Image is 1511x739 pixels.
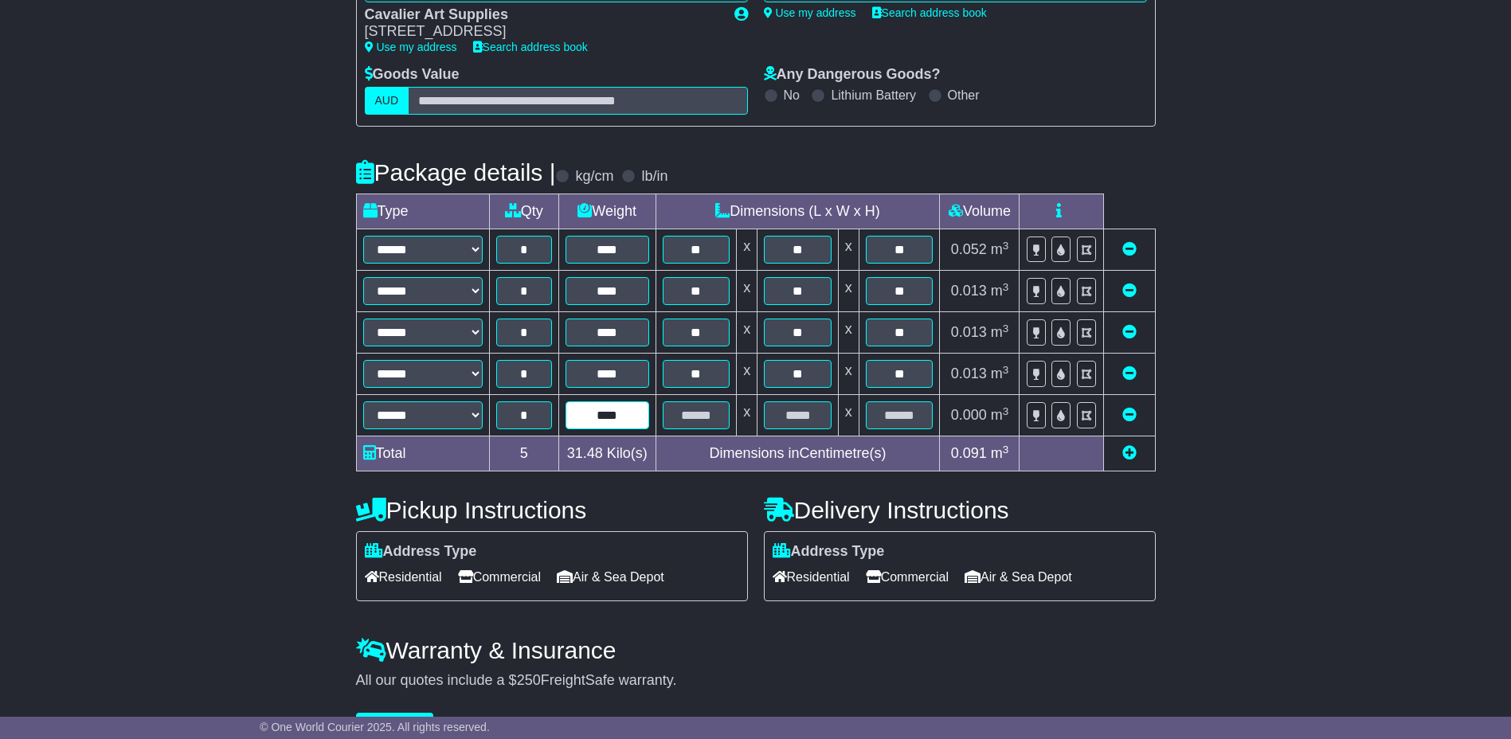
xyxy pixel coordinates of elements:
[356,637,1156,663] h4: Warranty & Insurance
[773,543,885,561] label: Address Type
[489,436,558,471] td: 5
[991,366,1009,381] span: m
[558,436,656,471] td: Kilo(s)
[991,283,1009,299] span: m
[951,324,987,340] span: 0.013
[1122,445,1137,461] a: Add new item
[951,366,987,381] span: 0.013
[1003,444,1009,456] sup: 3
[1122,283,1137,299] a: Remove this item
[656,194,940,229] td: Dimensions (L x W x H)
[356,194,489,229] td: Type
[737,354,757,395] td: x
[365,6,718,24] div: Cavalier Art Supplies
[838,312,859,354] td: x
[1122,324,1137,340] a: Remove this item
[1122,366,1137,381] a: Remove this item
[365,66,460,84] label: Goods Value
[764,66,941,84] label: Any Dangerous Goods?
[866,565,949,589] span: Commercial
[557,565,664,589] span: Air & Sea Depot
[1003,405,1009,417] sup: 3
[838,354,859,395] td: x
[1122,241,1137,257] a: Remove this item
[764,497,1156,523] h4: Delivery Instructions
[489,194,558,229] td: Qty
[951,241,987,257] span: 0.052
[838,395,859,436] td: x
[991,407,1009,423] span: m
[991,445,1009,461] span: m
[1003,323,1009,334] sup: 3
[517,672,541,688] span: 250
[737,395,757,436] td: x
[260,721,490,733] span: © One World Courier 2025. All rights reserved.
[365,23,718,41] div: [STREET_ADDRESS]
[737,312,757,354] td: x
[473,41,588,53] a: Search address book
[872,6,987,19] a: Search address book
[1003,281,1009,293] sup: 3
[365,543,477,561] label: Address Type
[1122,407,1137,423] a: Remove this item
[1003,240,1009,252] sup: 3
[764,6,856,19] a: Use my address
[951,407,987,423] span: 0.000
[356,436,489,471] td: Total
[838,271,859,312] td: x
[458,565,541,589] span: Commercial
[356,497,748,523] h4: Pickup Instructions
[558,194,656,229] td: Weight
[356,672,1156,690] div: All our quotes include a $ FreightSafe warranty.
[737,271,757,312] td: x
[567,445,603,461] span: 31.48
[991,241,1009,257] span: m
[641,168,667,186] label: lb/in
[365,565,442,589] span: Residential
[365,87,409,115] label: AUD
[656,436,940,471] td: Dimensions in Centimetre(s)
[951,283,987,299] span: 0.013
[575,168,613,186] label: kg/cm
[784,88,800,103] label: No
[838,229,859,271] td: x
[356,159,556,186] h4: Package details |
[991,324,1009,340] span: m
[773,565,850,589] span: Residential
[831,88,916,103] label: Lithium Battery
[965,565,1072,589] span: Air & Sea Depot
[1003,364,1009,376] sup: 3
[940,194,1020,229] td: Volume
[951,445,987,461] span: 0.091
[737,229,757,271] td: x
[365,41,457,53] a: Use my address
[948,88,980,103] label: Other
